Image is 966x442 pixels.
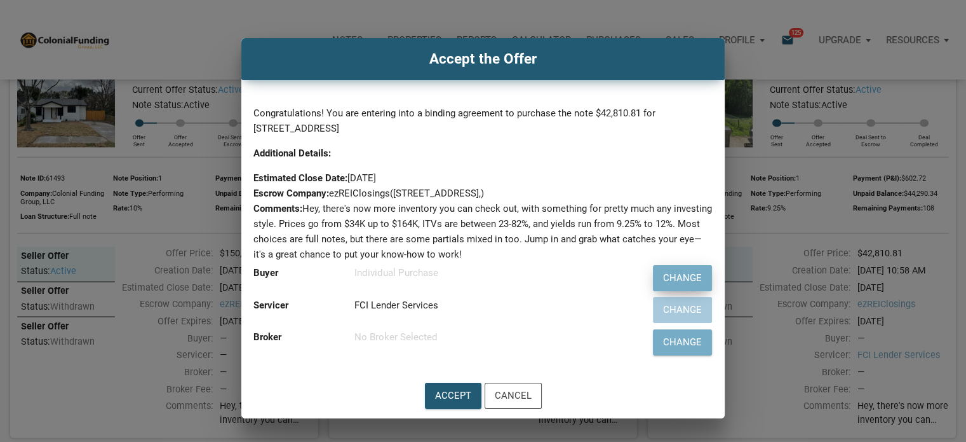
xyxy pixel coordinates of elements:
div: Accept [435,389,471,403]
button: Change [653,265,712,291]
div: Change [663,335,702,350]
span: ezREIClosings [253,188,484,199]
div: Change [663,271,702,286]
button: Accept [425,383,481,409]
label: Servicer [253,300,288,311]
button: Change [653,329,712,356]
div: Individual Purchase [354,265,619,280]
b: Estimated Close Date: [253,172,347,184]
span: [DATE] [253,172,376,184]
div: Cancel [495,389,532,403]
p: Congratulations! You are entering into a binding agreement to purchase the note $42,810.81 for [S... [253,106,713,136]
b: Escrow Company: [253,188,329,199]
div: No Broker Selected [354,329,619,345]
b: Comments: [253,203,302,214]
label: Broker [253,331,281,343]
button: Cancel [485,383,542,409]
span: Hey, there's now more inventory you can check out, with something for pretty much any investing s... [253,203,712,260]
label: Buyer [253,267,278,279]
h4: Accept the Offer [251,48,715,70]
span: ([STREET_ADDRESS],) [390,188,484,199]
p: Additional Details: [253,146,713,161]
span: FCI Lender Services [354,298,438,313]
